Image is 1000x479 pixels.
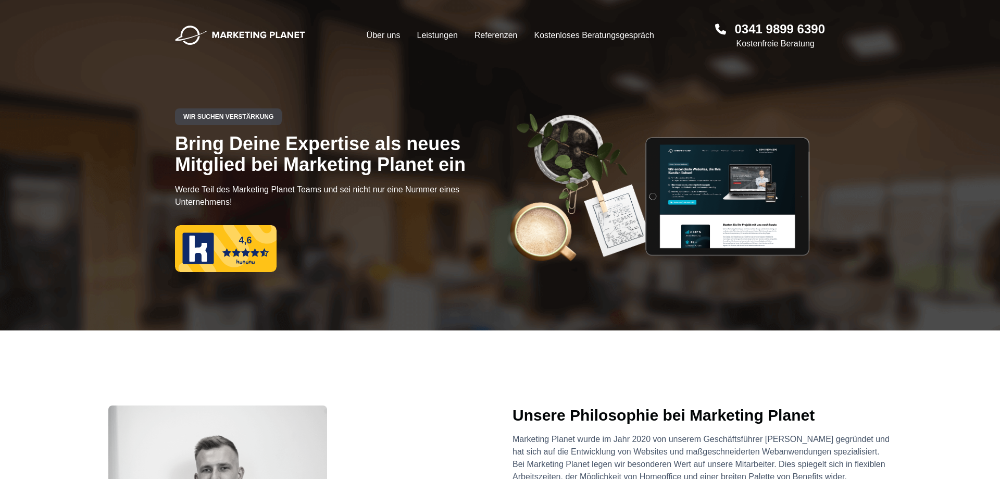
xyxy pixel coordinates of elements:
[367,29,401,42] a: Über uns
[512,406,892,425] h2: Unsere Philosophie bei Marketing Planet
[504,104,821,276] img: Marketing Planet Tablet mit Pflanze und Kaffee
[417,29,458,42] a: Leistungen
[175,183,500,208] p: Werde Teil des Marketing Planet Teams und sei nicht nur eine Nummer eines Unternehmens!
[175,133,500,175] h1: Bring Deine Expertise als neues Mitglied bei Marketing Planet ein
[175,26,305,45] img: Marketing Planet - Webdesign, Website Entwicklung und SEO
[534,29,654,42] a: Kostenloses Beratungsgespräch
[474,29,518,42] a: Referenzen
[715,21,726,38] img: Telefon Icon
[734,21,825,38] a: 0341 9899 6390
[175,225,277,272] img: kununu widget
[736,38,825,50] small: Kostenfreie Beratung
[175,108,282,125] span: Wir suchen Verstärkung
